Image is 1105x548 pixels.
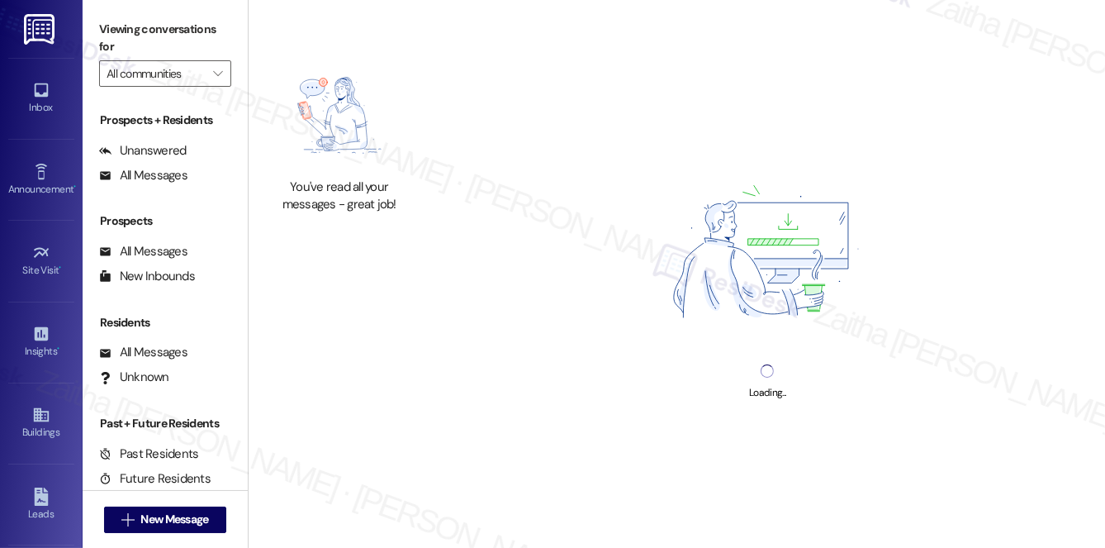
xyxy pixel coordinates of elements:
[267,60,412,170] img: empty-state
[83,314,248,331] div: Residents
[83,112,248,129] div: Prospects + Residents
[99,268,195,285] div: New Inbounds
[59,262,62,274] span: •
[8,483,74,527] a: Leads
[57,343,59,355] span: •
[83,212,248,230] div: Prospects
[213,67,222,80] i: 
[8,239,74,284] a: Site Visit •
[749,384,786,402] div: Loading...
[24,14,58,45] img: ResiDesk Logo
[83,415,248,432] div: Past + Future Residents
[8,401,74,446] a: Buildings
[107,60,205,87] input: All communities
[99,344,187,361] div: All Messages
[74,181,76,193] span: •
[121,513,134,527] i: 
[267,179,412,214] div: You've read all your messages - great job!
[99,142,187,160] div: Unanswered
[99,167,187,184] div: All Messages
[99,470,211,488] div: Future Residents
[99,243,187,260] div: All Messages
[99,369,169,386] div: Unknown
[140,511,208,528] span: New Message
[8,320,74,365] a: Insights •
[8,76,74,121] a: Inbox
[104,507,226,533] button: New Message
[99,17,231,60] label: Viewing conversations for
[99,446,199,463] div: Past Residents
